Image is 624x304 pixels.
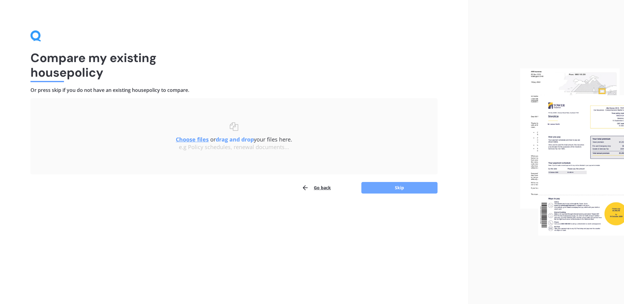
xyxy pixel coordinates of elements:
div: e.g Policy schedules, renewal documents... [43,144,425,151]
img: files.webp [520,68,624,236]
span: or your files here. [176,136,292,143]
button: Go back [302,182,331,194]
b: drag and drop [216,136,254,143]
u: Choose files [176,136,209,143]
h1: Compare my existing house policy [30,51,438,80]
button: Skip [361,182,438,194]
h4: Or press skip if you do not have an existing house policy to compare. [30,87,438,93]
